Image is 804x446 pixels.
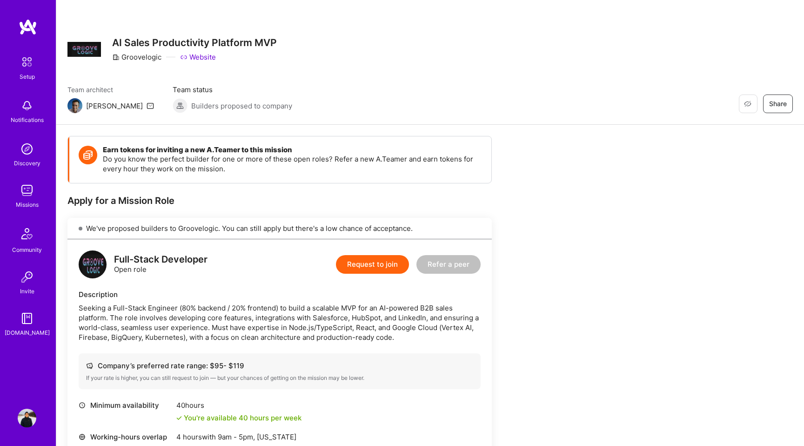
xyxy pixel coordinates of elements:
div: If your rate is higher, you can still request to join — but your chances of getting on the missio... [86,374,473,382]
img: guide book [18,309,36,328]
span: Share [769,99,787,108]
img: teamwork [18,181,36,200]
i: icon Mail [147,102,154,109]
div: Company’s preferred rate range: $ 95 - $ 119 [86,361,473,371]
div: 4 hours with [US_STATE] [176,432,336,442]
div: Apply for a Mission Role [67,195,492,207]
img: logo [79,250,107,278]
div: [DOMAIN_NAME] [5,328,50,338]
span: Builders proposed to company [191,101,292,111]
div: Discovery [14,158,40,168]
i: icon Check [176,415,182,421]
div: Groovelogic [112,52,161,62]
div: Seeking a Full-Stack Engineer (80% backend / 20% frontend) to build a scalable MVP for an AI-powe... [79,303,481,342]
img: setup [17,52,37,72]
div: Full-Stack Developer [114,255,208,264]
div: Description [79,290,481,299]
span: Team architect [67,85,154,95]
img: Builders proposed to company [173,98,188,113]
button: Refer a peer [416,255,481,274]
i: icon EyeClosed [744,100,751,108]
img: Invite [18,268,36,286]
div: Working-hours overlap [79,432,172,442]
div: Community [12,245,42,255]
i: icon Clock [79,402,86,409]
div: Notifications [11,115,44,125]
div: Missions [16,200,39,209]
div: 40 hours [176,400,301,410]
div: Invite [20,286,34,296]
img: Company Logo [67,42,101,57]
i: icon Cash [86,362,93,369]
img: Token icon [79,146,97,164]
button: Request to join [336,255,409,274]
a: User Avatar [15,409,39,427]
img: Community [16,223,38,245]
a: Website [180,52,216,62]
img: logo [19,19,37,35]
img: bell [18,96,36,115]
div: Minimum availability [79,400,172,410]
div: You're available 40 hours per week [176,413,301,423]
h3: AI Sales Productivity Platform MVP [112,37,277,48]
i: icon CompanyGray [112,54,120,61]
i: icon World [79,433,86,440]
div: Setup [20,72,35,81]
span: Team status [173,85,292,95]
img: discovery [18,140,36,158]
p: Do you know the perfect builder for one or more of these open roles? Refer a new A.Teamer and ear... [103,154,482,174]
div: [PERSON_NAME] [86,101,143,111]
span: 9am - 5pm , [216,432,257,441]
img: User Avatar [18,409,36,427]
div: Open role [114,255,208,274]
button: Share [763,95,793,113]
img: Team Architect [67,98,82,113]
h4: Earn tokens for inviting a new A.Teamer to this mission [103,146,482,154]
div: We've proposed builders to Groovelogic. You can still apply but there's a low chance of acceptance. [67,218,492,239]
